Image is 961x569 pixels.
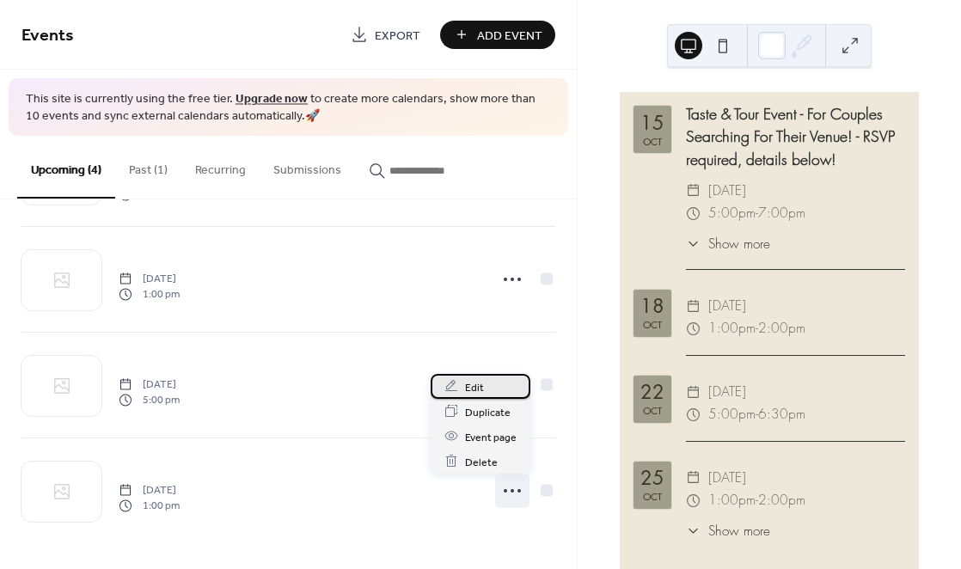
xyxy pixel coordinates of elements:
[756,202,758,224] span: -
[338,21,433,49] a: Export
[465,403,511,421] span: Duplicate
[686,522,701,541] div: ​
[758,403,805,425] span: 6:30pm
[708,202,756,224] span: 5:00pm
[115,136,181,197] button: Past (1)
[26,91,551,125] span: This site is currently using the free tier. to create more calendars, show more than 10 events an...
[17,136,115,199] button: Upcoming (4)
[686,202,701,224] div: ​
[708,489,756,511] span: 1:00pm
[686,295,701,317] div: ​
[21,19,74,52] span: Events
[708,295,746,317] span: [DATE]
[686,522,770,541] button: ​Show more
[708,467,746,489] span: [DATE]
[686,317,701,340] div: ​
[708,317,756,340] span: 1:00pm
[181,136,260,197] button: Recurring
[686,489,701,511] div: ​
[758,317,805,340] span: 2:00pm
[708,381,746,403] span: [DATE]
[756,317,758,340] span: -
[756,489,758,511] span: -
[465,428,517,446] span: Event page
[686,235,770,254] button: ​Show more
[440,21,555,49] button: Add Event
[686,235,701,254] div: ​
[640,468,664,487] div: 25
[708,522,770,541] span: Show more
[756,403,758,425] span: -
[119,376,180,392] span: [DATE]
[643,320,662,329] div: Oct
[686,381,701,403] div: ​
[643,406,662,415] div: Oct
[758,202,805,224] span: 7:00pm
[686,180,701,202] div: ​
[708,180,746,202] span: [DATE]
[643,137,662,146] div: Oct
[236,88,308,111] a: Upgrade now
[465,378,484,396] span: Edit
[477,27,542,45] span: Add Event
[640,382,664,401] div: 22
[465,453,498,471] span: Delete
[640,297,664,315] div: 18
[686,467,701,489] div: ​
[375,27,420,45] span: Export
[708,235,770,254] span: Show more
[686,403,701,425] div: ​
[708,403,756,425] span: 5:00pm
[686,102,905,170] div: Taste & Tour Event - For Couples Searching For Their Venue! - RSVP required, details below!
[119,499,180,514] span: 1:00 pm
[119,393,180,408] span: 5:00 pm
[640,113,664,132] div: 15
[119,287,180,303] span: 1:00 pm
[758,489,805,511] span: 2:00pm
[119,482,180,498] span: [DATE]
[260,136,355,197] button: Submissions
[643,492,662,501] div: Oct
[119,271,180,286] span: [DATE]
